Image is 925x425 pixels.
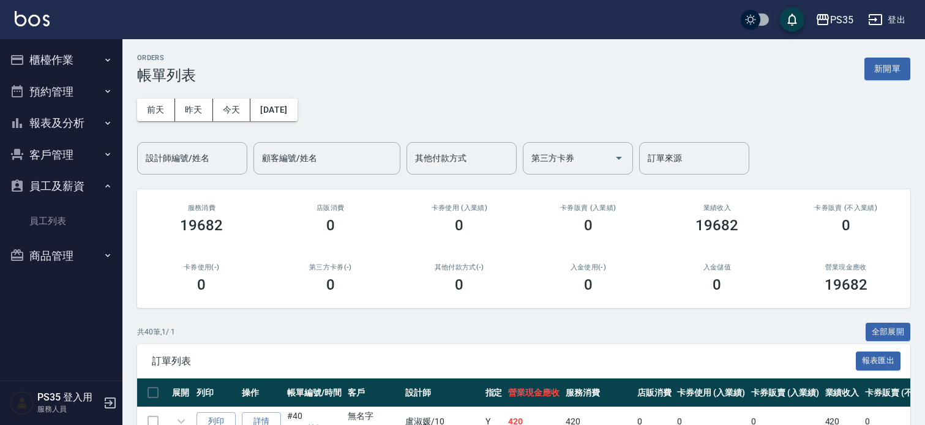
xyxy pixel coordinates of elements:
[505,378,563,407] th: 營業現金應收
[326,276,335,293] h3: 0
[866,323,911,342] button: 全部展開
[10,391,34,415] img: Person
[152,355,856,367] span: 訂單列表
[152,204,252,212] h3: 服務消費
[796,204,896,212] h2: 卡券販賣 (不入業績)
[348,410,400,423] div: 無名字
[137,99,175,121] button: 前天
[281,204,381,212] h2: 店販消費
[410,263,509,271] h2: 其他付款方式(-)
[856,355,901,366] a: 報表匯出
[842,217,850,234] h3: 0
[455,217,463,234] h3: 0
[539,204,639,212] h2: 卡券販賣 (入業績)
[5,44,118,76] button: 櫃檯作業
[5,139,118,171] button: 客戶管理
[856,352,901,370] button: 報表匯出
[284,378,345,407] th: 帳單編號/時間
[634,378,675,407] th: 店販消費
[780,7,804,32] button: save
[180,217,223,234] h3: 19682
[811,7,858,32] button: PS35
[152,263,252,271] h2: 卡券使用(-)
[15,11,50,26] img: Logo
[175,99,213,121] button: 昨天
[539,263,639,271] h2: 入金使用(-)
[345,378,403,407] th: 客戶
[584,217,593,234] h3: 0
[169,378,193,407] th: 展開
[37,404,100,415] p: 服務人員
[796,263,896,271] h2: 營業現金應收
[5,207,118,235] a: 員工列表
[482,378,506,407] th: 指定
[281,263,381,271] h2: 第三方卡券(-)
[137,54,196,62] h2: ORDERS
[713,276,721,293] h3: 0
[137,67,196,84] h3: 帳單列表
[5,240,118,272] button: 商品管理
[830,12,853,28] div: PS35
[5,76,118,108] button: 預約管理
[584,276,593,293] h3: 0
[239,378,284,407] th: 操作
[695,217,738,234] h3: 19682
[825,276,867,293] h3: 19682
[193,378,239,407] th: 列印
[667,204,767,212] h2: 業績收入
[609,148,629,168] button: Open
[822,378,863,407] th: 業績收入
[197,276,206,293] h3: 0
[213,99,251,121] button: 今天
[402,378,482,407] th: 設計師
[563,378,634,407] th: 服務消費
[250,99,297,121] button: [DATE]
[410,204,509,212] h2: 卡券使用 (入業績)
[674,378,748,407] th: 卡券使用 (入業績)
[864,62,910,74] a: 新開單
[326,217,335,234] h3: 0
[863,9,910,31] button: 登出
[137,326,175,337] p: 共 40 筆, 1 / 1
[5,170,118,202] button: 員工及薪資
[5,107,118,139] button: 報表及分析
[37,391,100,404] h5: PS35 登入用
[748,378,822,407] th: 卡券販賣 (入業績)
[455,276,463,293] h3: 0
[667,263,767,271] h2: 入金儲值
[864,58,910,80] button: 新開單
